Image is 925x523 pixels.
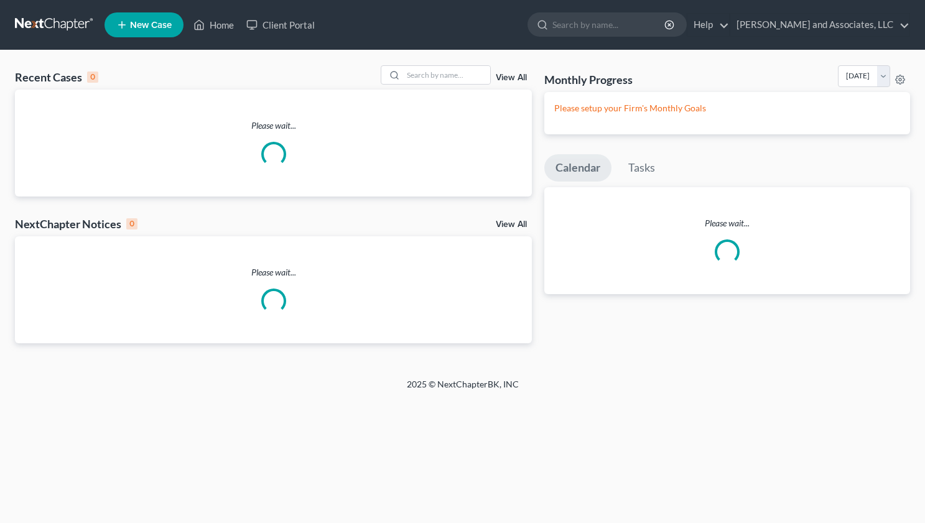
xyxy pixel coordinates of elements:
p: Please wait... [544,217,910,229]
div: 0 [126,218,137,229]
a: Client Portal [240,14,321,36]
a: Help [687,14,729,36]
p: Please wait... [15,266,532,279]
div: NextChapter Notices [15,216,137,231]
a: View All [496,220,527,229]
a: Tasks [617,154,666,182]
a: View All [496,73,527,82]
div: 0 [87,72,98,83]
p: Please wait... [15,119,532,132]
a: [PERSON_NAME] and Associates, LLC [730,14,909,36]
p: Please setup your Firm's Monthly Goals [554,102,900,114]
input: Search by name... [403,66,490,84]
div: 2025 © NextChapterBK, INC [108,378,817,400]
a: Calendar [544,154,611,182]
div: Recent Cases [15,70,98,85]
h3: Monthly Progress [544,72,633,87]
input: Search by name... [552,13,666,36]
span: New Case [130,21,172,30]
a: Home [187,14,240,36]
